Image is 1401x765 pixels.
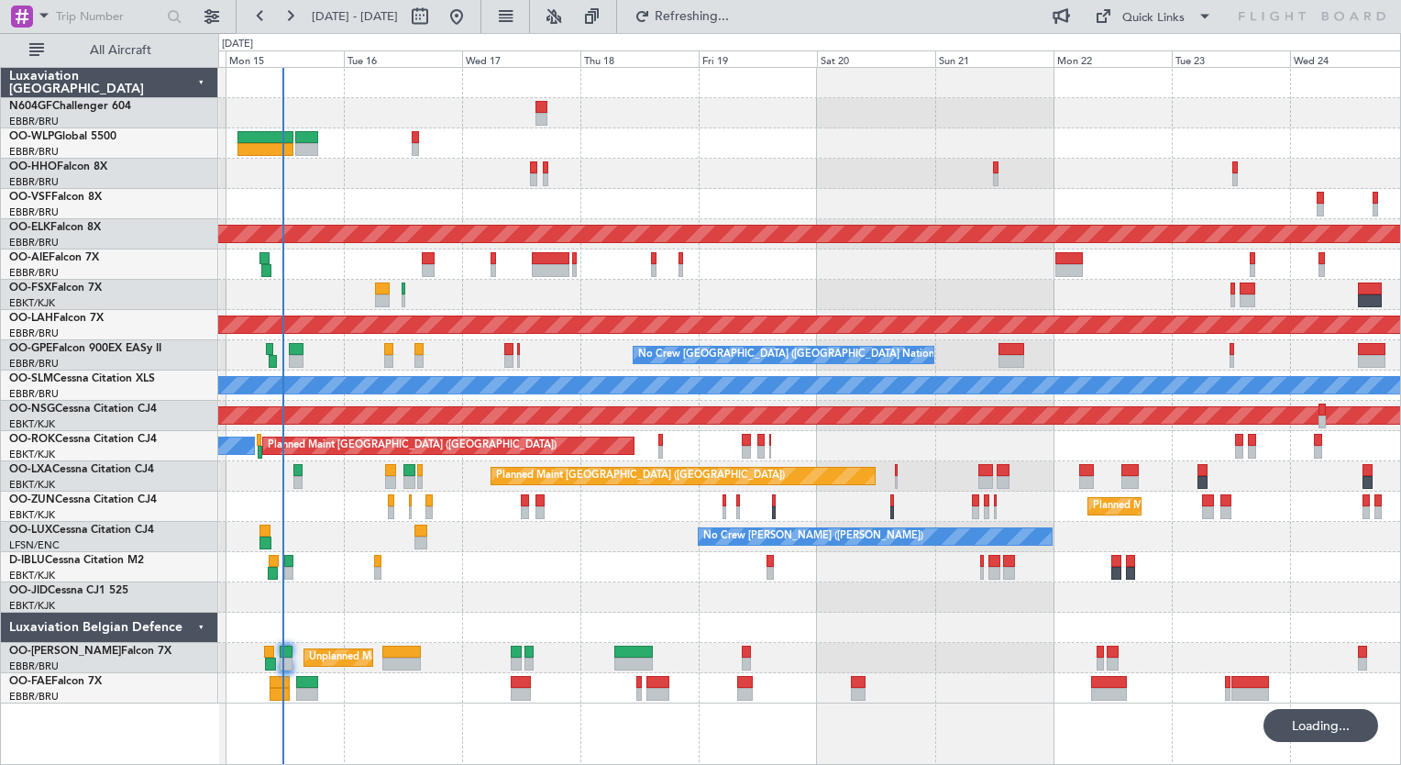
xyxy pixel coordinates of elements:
[1122,9,1185,28] div: Quick Links
[9,646,171,657] a: OO-[PERSON_NAME]Falcon 7X
[9,585,128,596] a: OO-JIDCessna CJ1 525
[309,644,654,671] div: Unplanned Maint [GEOGRAPHIC_DATA] ([GEOGRAPHIC_DATA] National)
[344,50,462,67] div: Tue 16
[9,266,59,280] a: EBBR/BRU
[9,101,52,112] span: N604GF
[9,676,51,687] span: OO-FAE
[9,404,157,415] a: OO-NSGCessna Citation CJ4
[268,432,557,460] div: Planned Maint [GEOGRAPHIC_DATA] ([GEOGRAPHIC_DATA])
[9,327,59,340] a: EBBR/BRU
[9,464,52,475] span: OO-LXA
[9,252,99,263] a: OO-AIEFalcon 7X
[935,50,1054,67] div: Sun 21
[9,145,59,159] a: EBBR/BRU
[9,222,50,233] span: OO-ELK
[580,50,699,67] div: Thu 18
[9,676,102,687] a: OO-FAEFalcon 7X
[312,8,398,25] span: [DATE] - [DATE]
[9,387,59,401] a: EBBR/BRU
[462,50,580,67] div: Wed 17
[9,252,49,263] span: OO-AIE
[1172,50,1290,67] div: Tue 23
[9,690,59,704] a: EBBR/BRU
[9,599,55,613] a: EBKT/KJK
[9,131,116,142] a: OO-WLPGlobal 5500
[9,646,121,657] span: OO-[PERSON_NAME]
[9,161,107,172] a: OO-HHOFalcon 8X
[9,222,101,233] a: OO-ELKFalcon 8X
[9,585,48,596] span: OO-JID
[9,283,51,294] span: OO-FSX
[9,417,55,431] a: EBKT/KJK
[9,448,55,461] a: EBKT/KJK
[9,494,157,505] a: OO-ZUNCessna Citation CJ4
[9,192,102,203] a: OO-VSFFalcon 8X
[9,313,53,324] span: OO-LAH
[1054,50,1172,67] div: Mon 22
[9,236,59,249] a: EBBR/BRU
[1263,709,1378,742] div: Loading...
[222,37,253,52] div: [DATE]
[9,205,59,219] a: EBBR/BRU
[9,161,57,172] span: OO-HHO
[654,10,731,23] span: Refreshing...
[48,44,193,57] span: All Aircraft
[9,283,102,294] a: OO-FSXFalcon 7X
[9,434,157,445] a: OO-ROKCessna Citation CJ4
[9,660,59,673] a: EBBR/BRU
[56,3,161,30] input: Trip Number
[9,115,59,128] a: EBBR/BRU
[9,313,104,324] a: OO-LAHFalcon 7X
[226,50,344,67] div: Mon 15
[1086,2,1221,31] button: Quick Links
[9,508,55,522] a: EBKT/KJK
[9,434,55,445] span: OO-ROK
[9,538,60,552] a: LFSN/ENC
[626,2,736,31] button: Refreshing...
[9,555,45,566] span: D-IBLU
[496,462,785,490] div: Planned Maint [GEOGRAPHIC_DATA] ([GEOGRAPHIC_DATA])
[9,404,55,415] span: OO-NSG
[9,555,144,566] a: D-IBLUCessna Citation M2
[9,343,161,354] a: OO-GPEFalcon 900EX EASy II
[9,101,131,112] a: N604GFChallenger 604
[9,478,55,492] a: EBKT/KJK
[9,525,154,536] a: OO-LUXCessna Citation CJ4
[699,50,817,67] div: Fri 19
[9,343,52,354] span: OO-GPE
[9,357,59,371] a: EBBR/BRU
[20,36,199,65] button: All Aircraft
[9,569,55,582] a: EBKT/KJK
[9,494,55,505] span: OO-ZUN
[9,131,54,142] span: OO-WLP
[9,192,51,203] span: OO-VSF
[9,525,52,536] span: OO-LUX
[703,523,923,550] div: No Crew [PERSON_NAME] ([PERSON_NAME])
[9,175,59,189] a: EBBR/BRU
[9,464,154,475] a: OO-LXACessna Citation CJ4
[817,50,935,67] div: Sat 20
[9,296,55,310] a: EBKT/KJK
[1093,493,1307,520] div: Planned Maint Kortrijk-[GEOGRAPHIC_DATA]
[9,373,53,384] span: OO-SLM
[9,373,155,384] a: OO-SLMCessna Citation XLS
[638,341,945,369] div: No Crew [GEOGRAPHIC_DATA] ([GEOGRAPHIC_DATA] National)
